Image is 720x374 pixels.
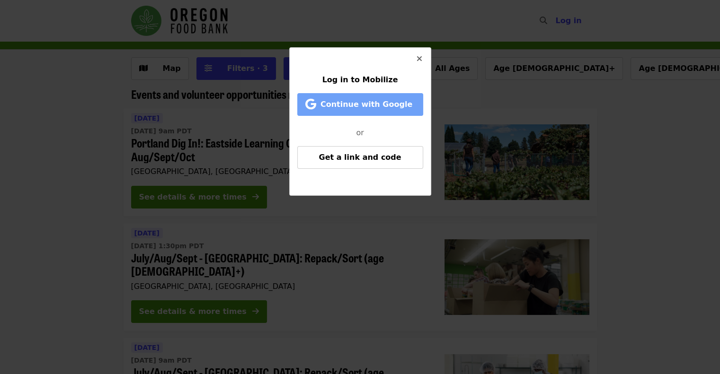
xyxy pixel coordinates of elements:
span: or [356,128,364,137]
span: Log in to Mobilize [322,75,398,84]
button: Close [408,48,431,70]
button: Continue with Google [297,93,423,116]
i: google icon [305,97,316,111]
span: Continue with Google [320,100,412,109]
span: Get a link and code [319,153,401,162]
i: times icon [417,54,422,63]
button: Get a link and code [297,146,423,169]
